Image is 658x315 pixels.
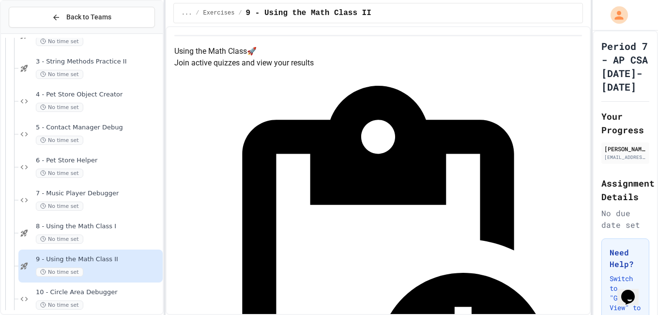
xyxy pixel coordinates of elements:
h3: Need Help? [610,247,641,270]
div: My Account [600,4,630,26]
iframe: chat widget [617,276,648,305]
h4: Using the Math Class 🚀 [174,46,582,57]
span: No time set [36,300,83,310]
span: No time set [36,268,83,277]
span: 8 - Using the Math Class I [36,222,161,231]
span: / [238,9,242,17]
span: No time set [36,70,83,79]
span: No time set [36,136,83,145]
div: [PERSON_NAME] [604,144,646,153]
span: No time set [36,103,83,112]
div: No due date set [601,207,649,231]
h2: Assignment Details [601,176,649,204]
span: No time set [36,202,83,211]
span: 9 - Using the Math Class II [36,255,161,264]
span: 7 - Music Player Debugger [36,189,161,198]
div: [EMAIL_ADDRESS][DOMAIN_NAME] [604,154,646,161]
span: Back to Teams [66,12,111,22]
p: Join active quizzes and view your results [174,57,582,69]
span: 10 - Circle Area Debugger [36,288,161,297]
span: No time set [36,235,83,244]
button: Back to Teams [9,7,155,28]
span: ... [182,9,192,17]
span: / [196,9,199,17]
h2: Your Progress [601,110,649,137]
span: 5 - Contact Manager Debug [36,124,161,132]
span: Exercises [203,9,235,17]
span: 3 - String Methods Practice II [36,58,161,66]
span: 4 - Pet Store Object Creator [36,91,161,99]
span: 6 - Pet Store Helper [36,157,161,165]
h1: Period 7 - AP CSA [DATE]-[DATE] [601,39,649,94]
span: No time set [36,37,83,46]
span: 9 - Using the Math Class II [246,7,371,19]
span: No time set [36,169,83,178]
